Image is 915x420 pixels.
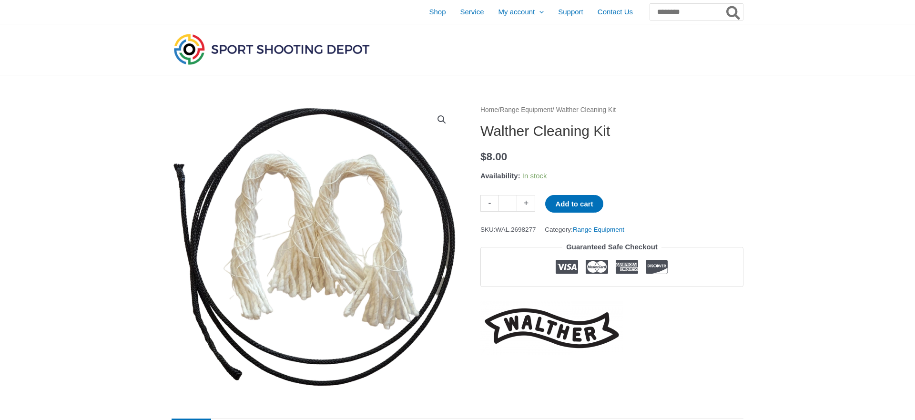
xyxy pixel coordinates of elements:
[480,151,487,163] span: $
[480,104,743,116] nav: Breadcrumb
[562,240,661,254] legend: Guaranteed Safe Checkout
[172,104,457,390] img: Walther Cleaning Kit
[545,195,603,213] button: Add to cart
[480,195,498,212] a: -
[573,226,624,233] a: Range Equipment
[480,172,520,180] span: Availability:
[480,301,623,355] a: Walther
[496,226,536,233] span: WAL.2698277
[724,4,743,20] button: Search
[522,172,547,180] span: In stock
[500,106,552,113] a: Range Equipment
[172,31,372,67] img: Sport Shooting Depot
[480,106,498,113] a: Home
[498,195,517,212] input: Product quantity
[480,123,743,140] h1: Walther Cleaning Kit
[480,224,536,236] span: SKU:
[517,195,535,212] a: +
[433,111,450,128] a: View full-screen image gallery
[480,151,507,163] bdi: 8.00
[545,224,624,236] span: Category:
